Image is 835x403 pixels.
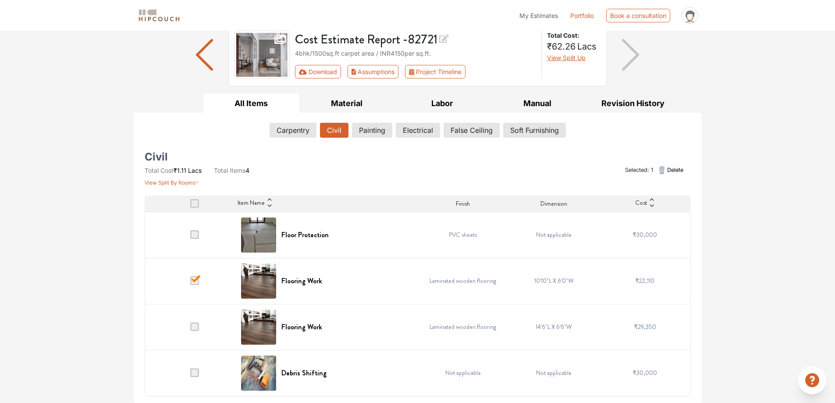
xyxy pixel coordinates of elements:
button: Manual [490,93,585,113]
td: Not applicable [508,350,600,396]
button: Project Timeline [405,65,465,78]
span: logo-horizontal.svg [137,6,181,25]
div: Book a consultation [606,9,670,22]
span: Dimension [540,199,567,208]
span: Total Cost [145,167,174,174]
span: Lacs [188,167,202,174]
button: Material [299,93,394,113]
button: Delete [653,161,687,179]
span: Item Name [238,198,265,209]
span: ₹30,000 [632,368,657,377]
h6: Debris Shifting [281,369,327,377]
button: Painting [352,123,392,138]
button: Download [295,65,341,78]
div: Toolbar with button groups [295,65,536,78]
button: All Items [204,93,299,113]
span: View Split Up [547,54,586,61]
button: False Ceiling [444,123,500,138]
td: Not applicable [418,350,509,396]
li: 4 [214,166,249,175]
h5: Civil [145,153,168,160]
img: arrow right [622,39,639,71]
span: Total Items [214,167,245,174]
img: Debris Shifting [241,356,276,391]
td: PVC sheets [418,212,509,258]
img: Flooring Work [241,264,276,299]
td: Laminated wooden flooring [418,304,509,350]
td: Not applicable [508,212,600,258]
img: logo-horizontal.svg [137,8,181,23]
a: Portfolio [570,11,594,20]
span: 1 [651,167,653,173]
button: Revision History [585,93,681,113]
td: 14'6"L X 6'6"W [508,304,600,350]
span: Lacs [577,41,597,52]
img: gallery [234,31,290,79]
div: First group [295,65,473,78]
span: Finish [456,199,470,208]
div: 4bhk / 1500 sq.ft carpet area / INR 4150 per sq.ft. [295,49,536,58]
span: My Estimates [519,12,558,19]
span: ₹22,110 [635,276,654,285]
button: Civil [320,123,348,138]
button: Electrical [396,123,440,138]
h6: Flooring Work [281,277,322,285]
img: Flooring Work [241,310,276,345]
span: ₹1.11 [174,167,186,174]
button: View Split Up [547,53,586,62]
button: Soft Furnishing [503,123,566,138]
button: Assumptions [348,65,399,78]
span: Cost [635,198,647,209]
td: Laminated wooden flooring [418,258,509,304]
td: 10'10"L X 6'0"W [508,258,600,304]
span: ₹29,350 [634,322,656,331]
strong: Total Cost: [547,31,600,40]
h6: Flooring Work [281,323,322,331]
span: Selected: [625,167,649,173]
h6: Floor Protection [281,231,329,239]
img: Floor Protection [241,218,276,253]
button: Labor [394,93,490,113]
button: View Split By Rooms [145,175,199,187]
button: Carpentry [270,123,316,138]
img: arrow left [196,39,213,71]
span: Delete [667,166,683,174]
span: ₹30,000 [632,230,657,239]
h3: Cost Estimate Report - 82721 [295,31,536,47]
span: ₹62.26 [547,41,576,52]
span: View Split By Rooms [145,179,195,186]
